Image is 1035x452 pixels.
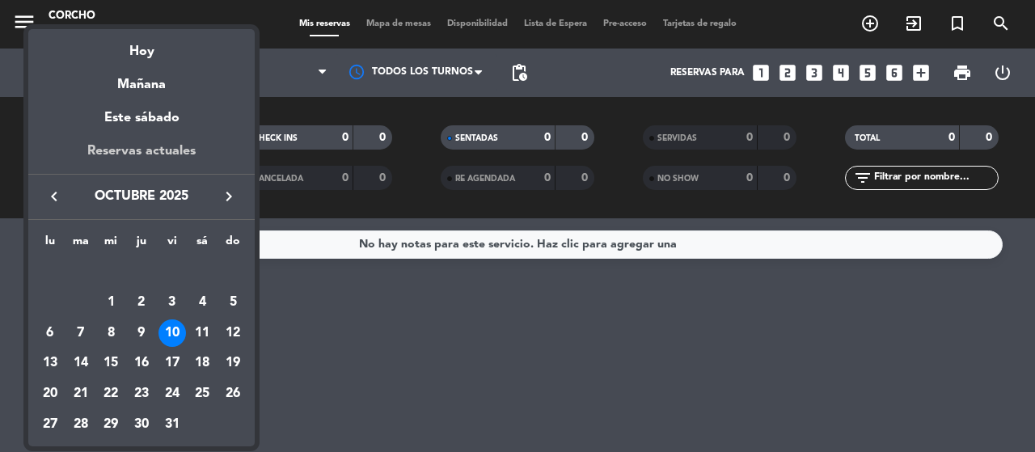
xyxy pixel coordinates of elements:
[36,319,64,347] div: 6
[28,95,255,141] div: Este sábado
[188,232,218,257] th: sábado
[65,378,96,409] td: 21 de octubre de 2025
[65,318,96,349] td: 7 de octubre de 2025
[214,186,243,207] button: keyboard_arrow_right
[128,380,155,408] div: 23
[35,378,65,409] td: 20 de octubre de 2025
[97,411,125,438] div: 29
[158,319,186,347] div: 10
[158,380,186,408] div: 24
[36,380,64,408] div: 20
[188,348,218,378] td: 18 de octubre de 2025
[35,232,65,257] th: lunes
[35,318,65,349] td: 6 de octubre de 2025
[126,409,157,440] td: 30 de octubre de 2025
[44,187,64,206] i: keyboard_arrow_left
[40,186,69,207] button: keyboard_arrow_left
[218,318,248,349] td: 12 de octubre de 2025
[28,29,255,62] div: Hoy
[188,378,218,409] td: 25 de octubre de 2025
[188,287,218,318] td: 4 de octubre de 2025
[188,319,216,347] div: 11
[157,232,188,257] th: viernes
[188,318,218,349] td: 11 de octubre de 2025
[157,348,188,378] td: 17 de octubre de 2025
[128,319,155,347] div: 9
[35,348,65,378] td: 13 de octubre de 2025
[158,289,186,316] div: 3
[95,232,126,257] th: miércoles
[65,409,96,440] td: 28 de octubre de 2025
[95,378,126,409] td: 22 de octubre de 2025
[158,411,186,438] div: 31
[95,348,126,378] td: 15 de octubre de 2025
[188,289,216,316] div: 4
[28,141,255,174] div: Reservas actuales
[65,232,96,257] th: martes
[97,349,125,377] div: 15
[95,318,126,349] td: 8 de octubre de 2025
[97,289,125,316] div: 1
[126,232,157,257] th: jueves
[126,318,157,349] td: 9 de octubre de 2025
[67,319,95,347] div: 7
[219,289,247,316] div: 5
[218,287,248,318] td: 5 de octubre de 2025
[128,349,155,377] div: 16
[157,287,188,318] td: 3 de octubre de 2025
[69,186,214,207] span: octubre 2025
[67,411,95,438] div: 28
[35,409,65,440] td: 27 de octubre de 2025
[219,349,247,377] div: 19
[35,256,248,287] td: OCT.
[157,378,188,409] td: 24 de octubre de 2025
[188,380,216,408] div: 25
[219,380,247,408] div: 26
[36,349,64,377] div: 13
[188,349,216,377] div: 18
[157,318,188,349] td: 10 de octubre de 2025
[95,409,126,440] td: 29 de octubre de 2025
[128,411,155,438] div: 30
[28,62,255,95] div: Mañana
[218,378,248,409] td: 26 de octubre de 2025
[97,319,125,347] div: 8
[126,287,157,318] td: 2 de octubre de 2025
[67,349,95,377] div: 14
[67,380,95,408] div: 21
[218,348,248,378] td: 19 de octubre de 2025
[219,187,239,206] i: keyboard_arrow_right
[157,409,188,440] td: 31 de octubre de 2025
[219,319,247,347] div: 12
[36,411,64,438] div: 27
[95,287,126,318] td: 1 de octubre de 2025
[126,348,157,378] td: 16 de octubre de 2025
[128,289,155,316] div: 2
[126,378,157,409] td: 23 de octubre de 2025
[65,348,96,378] td: 14 de octubre de 2025
[218,232,248,257] th: domingo
[158,349,186,377] div: 17
[97,380,125,408] div: 22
